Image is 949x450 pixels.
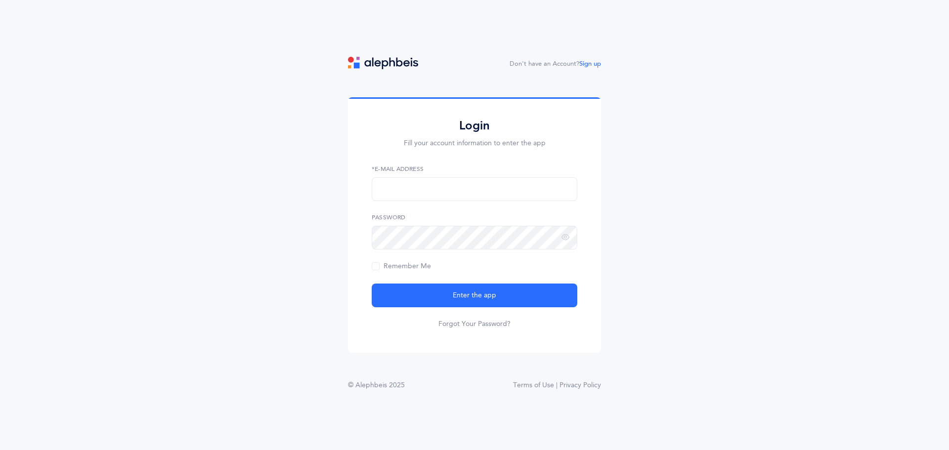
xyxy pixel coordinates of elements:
span: Remember Me [372,262,431,270]
a: Sign up [579,60,601,67]
span: Enter the app [453,290,496,301]
label: Password [372,213,577,222]
img: logo.svg [348,57,418,69]
h2: Login [372,118,577,133]
button: Enter the app [372,284,577,307]
div: Don't have an Account? [510,59,601,69]
div: © Alephbeis 2025 [348,380,405,391]
p: Fill your account information to enter the app [372,138,577,149]
a: Terms of Use | Privacy Policy [513,380,601,391]
a: Forgot Your Password? [438,319,511,329]
label: *E-Mail Address [372,164,577,173]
